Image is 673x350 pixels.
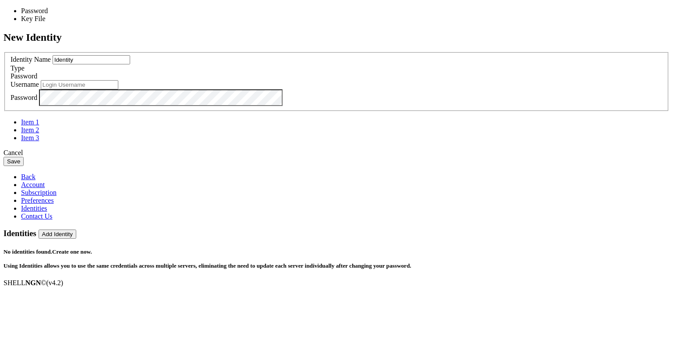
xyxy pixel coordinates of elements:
[4,157,24,166] button: Save
[11,56,51,63] label: Identity Name
[4,149,669,157] div: Cancel
[52,248,92,255] a: Create one now.
[11,72,37,80] span: Password
[11,81,39,88] label: Username
[21,134,39,141] a: Item 3
[21,197,54,204] a: Preferences
[11,72,662,80] div: Password
[21,173,35,180] a: Back
[4,279,63,286] span: SHELL ©
[11,94,37,101] label: Password
[41,80,118,89] input: Login Username
[11,64,25,72] label: Type
[21,126,39,134] a: Item 2
[21,189,57,196] a: Subscription
[21,15,77,23] li: Key File
[21,181,45,188] a: Account
[21,205,47,212] a: Identities
[25,279,41,286] b: NGN
[4,248,669,269] h5: No identities found. Using Identities allows you to use the same credentials across multiple serv...
[39,230,76,239] button: Add Identity
[21,7,77,15] li: Password
[46,279,64,286] span: 4.2.0
[4,32,669,43] h2: New Identity
[21,212,53,220] a: Contact Us
[21,118,39,126] a: Item 1
[4,229,669,239] h3: Identities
